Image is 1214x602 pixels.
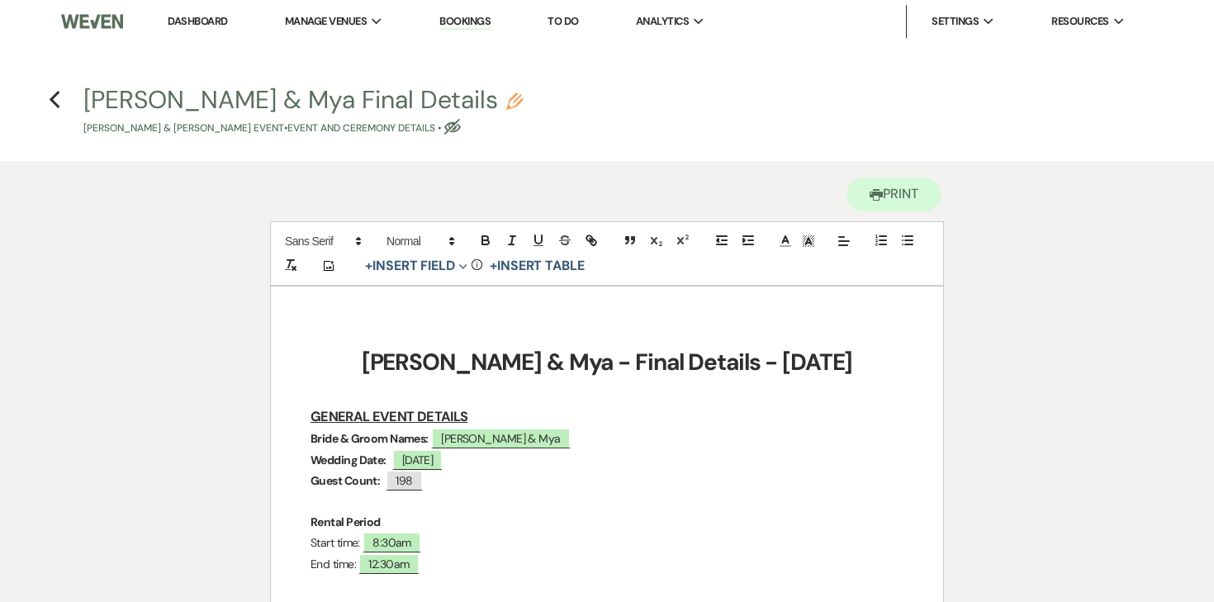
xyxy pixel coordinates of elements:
[1051,13,1108,30] span: Resources
[386,470,422,491] span: 198
[311,533,903,553] p: Start time:
[484,256,590,276] button: +Insert Table
[365,259,372,273] span: +
[431,428,570,448] span: [PERSON_NAME] & Mya
[363,532,421,552] span: 8:30am
[439,14,491,30] a: Bookings
[311,554,903,575] p: End time:
[548,14,578,28] a: To Do
[358,553,419,574] span: 12:30am
[359,256,473,276] button: Insert Field
[168,14,227,28] a: Dashboard
[311,514,381,529] strong: Rental Period
[932,13,979,30] span: Settings
[392,449,443,470] span: [DATE]
[797,231,820,251] span: Text Background Color
[311,431,429,446] strong: Bride & Groom Names:
[490,259,497,273] span: +
[311,473,380,488] strong: Guest Count:
[83,121,523,136] p: [PERSON_NAME] & [PERSON_NAME] Event • Event and Ceremony Details •
[846,178,941,211] button: Print
[774,231,797,251] span: Text Color
[832,231,856,251] span: Alignment
[285,13,367,30] span: Manage Venues
[311,408,467,425] u: GENERAL EVENT DETAILS
[379,231,460,251] span: Header Formats
[311,453,386,467] strong: Wedding Date:
[83,88,523,136] button: [PERSON_NAME] & Mya Final Details[PERSON_NAME] & [PERSON_NAME] Event•Event and Ceremony Details •
[61,4,123,39] img: Weven Logo
[362,347,853,377] strong: [PERSON_NAME] & Mya - Final Details - [DATE]
[636,13,689,30] span: Analytics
